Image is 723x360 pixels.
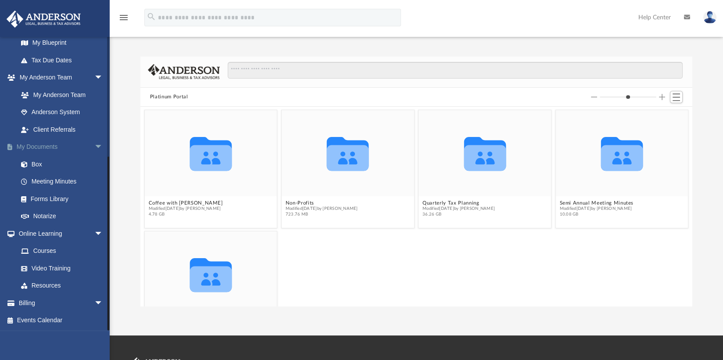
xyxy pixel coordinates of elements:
[422,200,495,206] button: Quarterly Tax Planning
[559,206,634,212] span: Modified [DATE] by [PERSON_NAME]
[286,212,358,218] span: 723.76 MB
[12,277,112,295] a: Resources
[600,94,656,100] input: Column size
[559,200,634,206] button: Semi Annual Meeting Minutes
[12,104,112,121] a: Anderson System
[703,11,716,24] img: User Pic
[670,91,683,103] button: Switch to List View
[12,190,112,208] a: Forms Library
[6,69,112,86] a: My Anderson Teamarrow_drop_down
[559,212,634,218] span: 10.08 GB
[94,294,112,312] span: arrow_drop_down
[148,200,222,206] button: Coffee with [PERSON_NAME]
[94,225,112,243] span: arrow_drop_down
[12,51,116,69] a: Tax Due Dates
[12,121,112,138] a: Client Referrals
[6,294,116,312] a: Billingarrow_drop_down
[12,155,112,173] a: Box
[286,206,358,212] span: Modified [DATE] by [PERSON_NAME]
[147,12,156,22] i: search
[140,107,692,306] div: grid
[228,62,683,79] input: Search files and folders
[12,86,107,104] a: My Anderson Team
[4,11,83,28] img: Anderson Advisors Platinum Portal
[150,93,188,101] button: Platinum Portal
[12,208,116,225] a: Notarize
[422,212,495,218] span: 36.26 GB
[286,200,358,206] button: Non-Profits
[12,173,116,191] a: Meeting Minutes
[422,206,495,212] span: Modified [DATE] by [PERSON_NAME]
[659,94,665,100] button: Increase column size
[118,12,129,23] i: menu
[6,225,112,242] a: Online Learningarrow_drop_down
[591,94,597,100] button: Decrease column size
[148,212,222,218] span: 4.78 GB
[6,138,116,156] a: My Documentsarrow_drop_down
[12,259,107,277] a: Video Training
[12,34,112,52] a: My Blueprint
[6,312,116,329] a: Events Calendar
[12,242,112,260] a: Courses
[94,69,112,87] span: arrow_drop_down
[94,138,112,156] span: arrow_drop_down
[118,17,129,23] a: menu
[148,206,222,212] span: Modified [DATE] by [PERSON_NAME]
